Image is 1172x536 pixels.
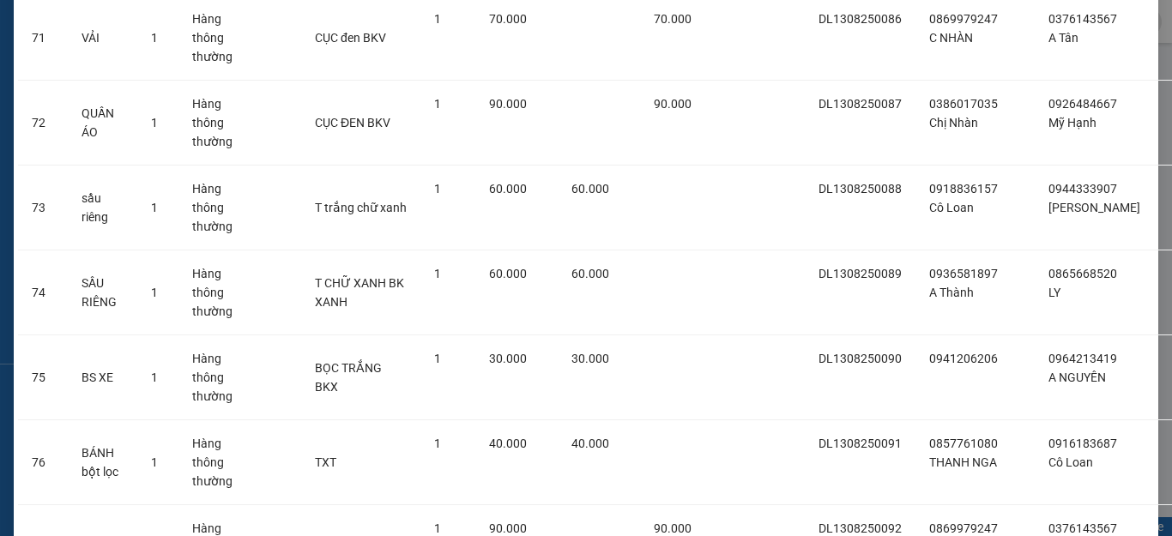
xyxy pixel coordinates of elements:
[1048,352,1117,365] span: 0964213419
[929,201,974,214] span: Cô Loan
[68,420,137,505] td: BÁNH bột lọc
[110,80,210,94] span: 18:27:45 [DATE]
[68,335,137,420] td: BS XE
[819,182,902,196] span: DL1308250088
[929,267,998,280] span: 0936581897
[1048,12,1117,26] span: 0376143567
[1048,97,1117,111] span: 0926484667
[1048,455,1093,469] span: Cô Loan
[151,31,158,45] span: 1
[315,201,407,214] span: T trắng chữ xanh
[434,182,441,196] span: 1
[819,267,902,280] span: DL1308250089
[571,267,609,280] span: 60.000
[95,31,180,45] span: - 0941206206
[315,276,404,309] span: T CHỮ XANH BK XANH
[489,97,527,111] span: 90.000
[434,12,441,26] span: 1
[434,521,441,535] span: 1
[434,97,441,111] span: 1
[1048,370,1106,384] span: A NGUYÊN
[1048,201,1140,214] span: [PERSON_NAME]
[819,97,902,111] span: DL1308250087
[571,437,609,450] span: 40.000
[151,201,158,214] span: 1
[1048,182,1117,196] span: 0944333907
[178,335,246,420] td: Hàng thông thường
[68,81,137,166] td: QUẦN ÁO
[1048,31,1078,45] span: A Tân
[929,352,998,365] span: 0941206206
[18,335,68,420] td: 75
[929,31,973,45] span: C NHÀN
[1048,286,1060,299] span: LY
[929,286,974,299] span: A Thành
[315,116,390,129] span: CỤC ĐEN BKV
[1048,437,1117,450] span: 0916183687
[18,81,68,166] td: 72
[315,31,386,45] span: CỤC đen BKV
[819,521,902,535] span: DL1308250092
[1048,116,1096,129] span: Mỹ Hạnh
[489,12,527,26] span: 70.000
[315,455,336,469] span: TXT
[571,352,609,365] span: 30.000
[929,116,978,129] span: Chị Nhàn
[929,521,998,535] span: 0869979247
[929,97,998,111] span: 0386017035
[571,182,609,196] span: 60.000
[654,12,692,26] span: 70.000
[819,12,902,26] span: DL1308250086
[434,267,441,280] span: 1
[68,250,137,335] td: SẦU RIÊNG
[819,352,902,365] span: DL1308250090
[151,370,158,384] span: 1
[929,455,997,469] span: THANH NGA
[929,437,998,450] span: 0857761080
[434,437,441,450] span: 1
[18,166,68,250] td: 73
[929,12,998,26] span: 0869979247
[434,352,441,365] span: 1
[95,64,232,94] span: manhkhanh.tienoanh - In:
[489,267,527,280] span: 60.000
[1048,521,1117,535] span: 0376143567
[151,455,158,469] span: 1
[178,81,246,166] td: Hàng thông thường
[68,166,137,250] td: sầu riêng
[1048,267,1117,280] span: 0865668520
[18,250,68,335] td: 74
[489,352,527,365] span: 30.000
[654,97,692,111] span: 90.000
[654,521,692,535] span: 90.000
[95,49,232,94] span: DL1308250090 -
[489,521,527,535] span: 90.000
[151,286,158,299] span: 1
[33,105,235,293] strong: Nhận:
[95,9,170,27] span: Gửi:
[489,437,527,450] span: 40.000
[178,250,246,335] td: Hàng thông thường
[18,420,68,505] td: 76
[126,9,170,27] span: Đạt Lí
[819,437,902,450] span: DL1308250091
[315,361,382,394] span: BỌC TRẮNG BKX
[178,420,246,505] td: Hàng thông thường
[489,182,527,196] span: 60.000
[151,116,158,129] span: 1
[178,166,246,250] td: Hàng thông thường
[929,182,998,196] span: 0918836157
